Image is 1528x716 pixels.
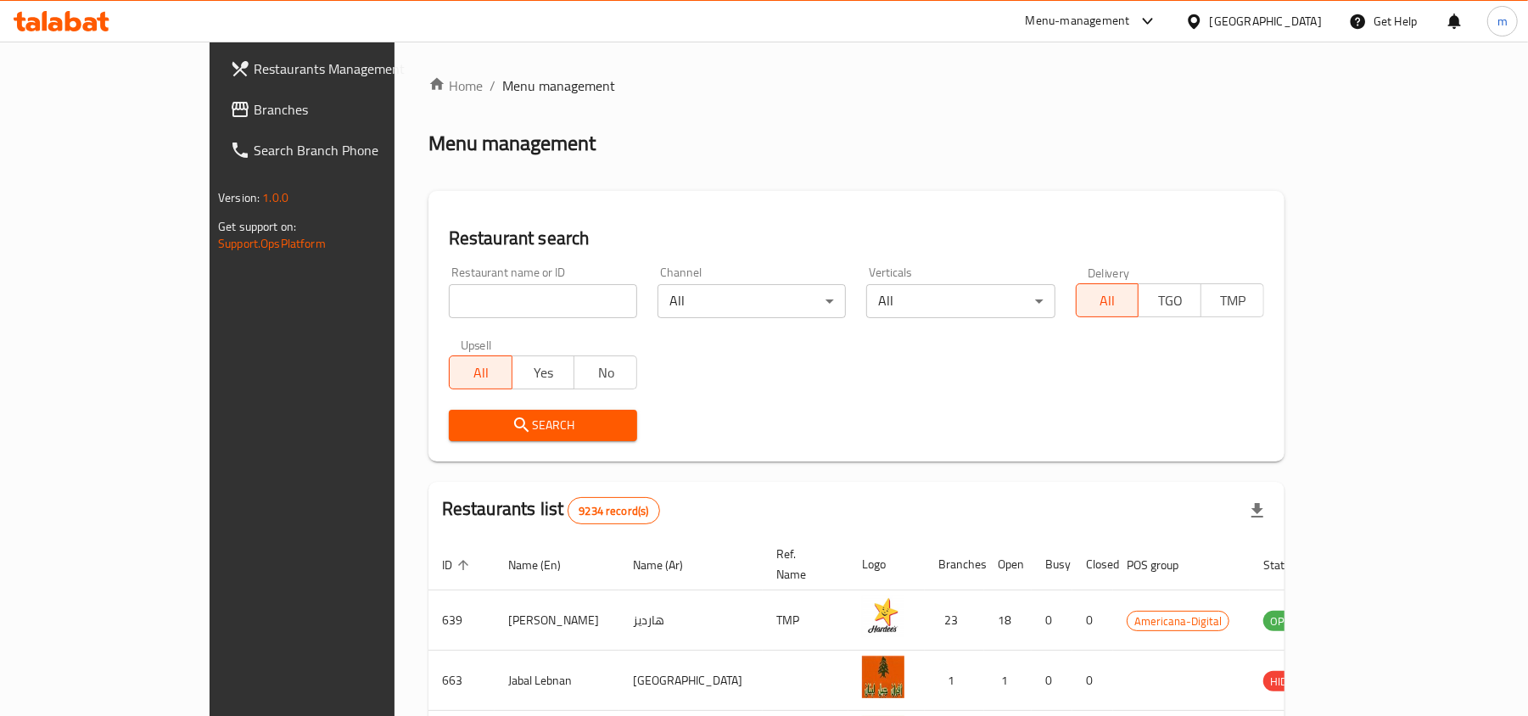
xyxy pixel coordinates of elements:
span: TGO [1145,288,1195,313]
div: All [658,284,846,318]
span: 1.0.0 [262,187,288,209]
span: No [581,361,630,385]
span: HIDDEN [1263,672,1314,691]
div: Export file [1237,490,1278,531]
td: 0 [1032,590,1072,651]
td: 1 [984,651,1032,711]
div: OPEN [1263,611,1305,631]
nav: breadcrumb [428,76,1285,96]
h2: Menu management [428,130,596,157]
button: Search [449,410,637,441]
div: All [866,284,1055,318]
th: Closed [1072,539,1113,590]
button: All [449,355,512,389]
a: Branches [216,89,465,130]
div: HIDDEN [1263,671,1314,691]
span: m [1497,12,1508,31]
input: Search for restaurant name or ID.. [449,284,637,318]
h2: Restaurants list [442,496,660,524]
span: Status [1263,555,1318,575]
td: [PERSON_NAME] [495,590,619,651]
button: Yes [512,355,575,389]
button: All [1076,283,1139,317]
span: All [456,361,506,385]
td: 1 [925,651,984,711]
li: / [490,76,495,96]
td: هارديز [619,590,763,651]
span: Branches [254,99,451,120]
span: Search Branch Phone [254,140,451,160]
th: Logo [848,539,925,590]
th: Branches [925,539,984,590]
span: ID [442,555,474,575]
span: Name (Ar) [633,555,705,575]
img: Hardee's [862,596,904,638]
label: Delivery [1088,266,1130,278]
button: TMP [1201,283,1264,317]
td: 0 [1032,651,1072,711]
div: [GEOGRAPHIC_DATA] [1210,12,1322,31]
td: 23 [925,590,984,651]
span: Name (En) [508,555,583,575]
a: Restaurants Management [216,48,465,89]
span: All [1083,288,1133,313]
th: Busy [1032,539,1072,590]
span: Search [462,415,624,436]
div: Total records count [568,497,659,524]
td: 0 [1072,651,1113,711]
span: 9234 record(s) [568,503,658,519]
h2: Restaurant search [449,226,1264,251]
td: Jabal Lebnan [495,651,619,711]
td: 0 [1072,590,1113,651]
div: Menu-management [1026,11,1130,31]
span: Version: [218,187,260,209]
td: [GEOGRAPHIC_DATA] [619,651,763,711]
a: Support.OpsPlatform [218,232,326,255]
span: POS group [1127,555,1201,575]
span: Americana-Digital [1128,612,1229,631]
span: Menu management [502,76,615,96]
th: Open [984,539,1032,590]
label: Upsell [461,338,492,350]
span: Get support on: [218,215,296,238]
button: TGO [1138,283,1201,317]
span: TMP [1208,288,1257,313]
img: Jabal Lebnan [862,656,904,698]
a: Search Branch Phone [216,130,465,171]
td: 18 [984,590,1032,651]
span: Ref. Name [776,544,828,585]
td: TMP [763,590,848,651]
button: No [574,355,637,389]
span: Yes [519,361,568,385]
span: Restaurants Management [254,59,451,79]
span: OPEN [1263,612,1305,631]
